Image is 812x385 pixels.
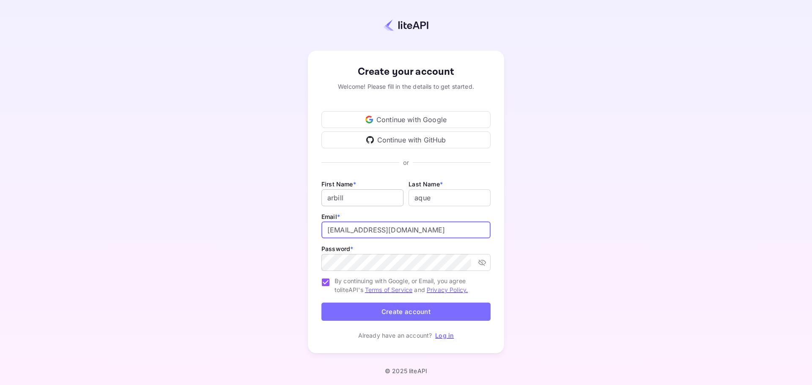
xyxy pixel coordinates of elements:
[321,213,340,220] label: Email
[435,332,454,339] a: Log in
[365,286,412,293] a: Terms of Service
[358,331,432,340] p: Already have an account?
[427,286,468,293] a: Privacy Policy.
[385,367,427,374] p: © 2025 liteAPI
[384,19,428,31] img: liteapi
[321,189,403,206] input: John
[321,245,353,252] label: Password
[321,303,491,321] button: Create account
[409,189,491,206] input: Doe
[321,131,491,148] div: Continue with GitHub
[335,276,484,294] span: By continuing with Google, or Email, you agree to liteAPI's and
[321,221,491,238] input: johndoe@gmail.com
[321,111,491,128] div: Continue with Google
[475,255,490,270] button: toggle password visibility
[409,180,443,188] label: Last Name
[321,180,356,188] label: First Name
[321,82,491,91] div: Welcome! Please fill in the details to get started.
[321,64,491,79] div: Create your account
